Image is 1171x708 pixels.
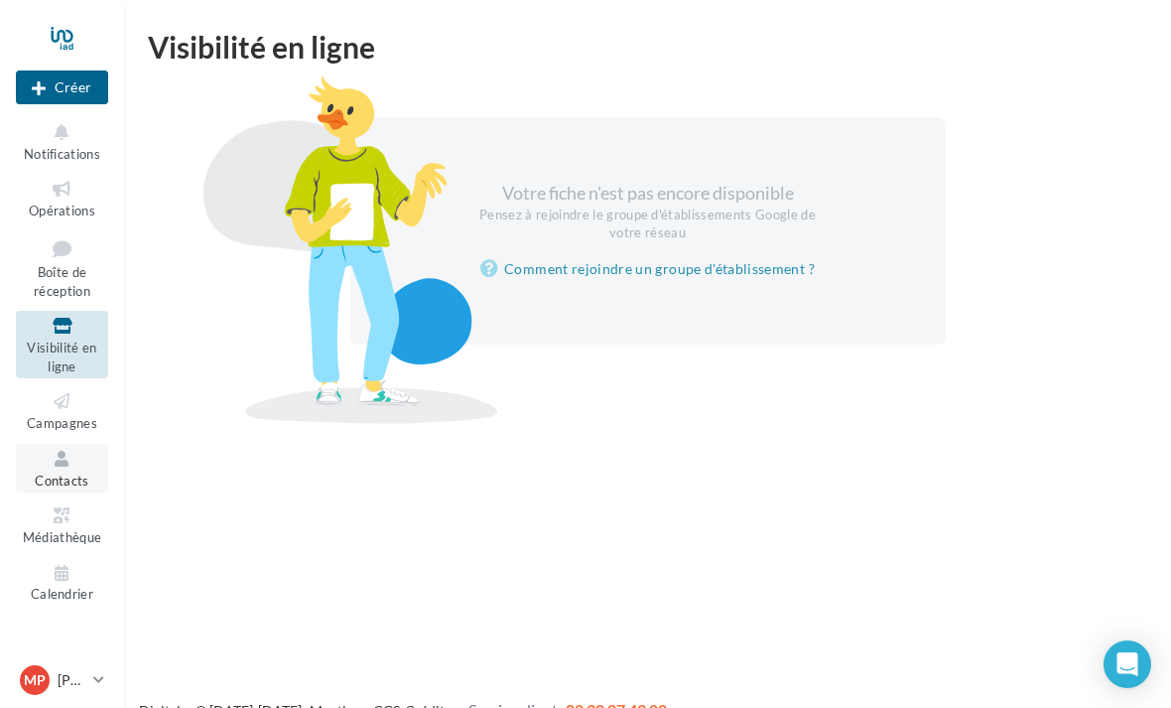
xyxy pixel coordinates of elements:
[16,231,108,304] a: Boîte de réception
[16,558,108,607] a: Calendrier
[34,264,90,299] span: Boîte de réception
[35,473,89,489] span: Contacts
[16,117,108,166] button: Notifications
[16,386,108,435] a: Campagnes
[23,529,102,545] span: Médiathèque
[31,587,93,603] span: Calendrier
[477,181,819,241] div: Votre fiche n'est pas encore disponible
[24,146,100,162] span: Notifications
[29,203,95,218] span: Opérations
[477,207,819,242] div: Pensez à rejoindre le groupe d'établissements Google de votre réseau
[16,311,108,378] a: Visibilité en ligne
[16,71,108,104] button: Créer
[27,415,97,431] span: Campagnes
[480,257,815,281] a: Comment rejoindre un groupe d'établissement ?
[16,661,108,699] a: MP [PERSON_NAME]
[58,670,85,690] p: [PERSON_NAME]
[24,670,46,690] span: MP
[16,500,108,549] a: Médiathèque
[16,71,108,104] div: Nouvelle campagne
[16,444,108,493] a: Contacts
[16,174,108,222] a: Opérations
[1104,640,1151,688] div: Open Intercom Messenger
[148,32,1147,62] div: Visibilité en ligne
[27,340,96,374] span: Visibilité en ligne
